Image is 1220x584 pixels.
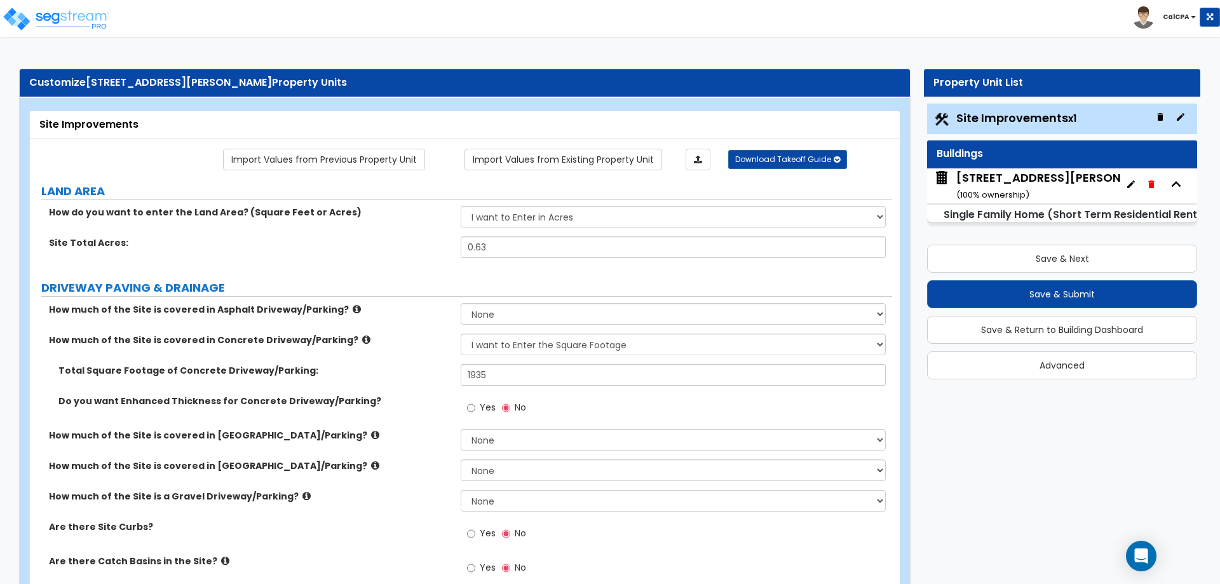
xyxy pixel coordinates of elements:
b: CalCPA [1163,12,1189,22]
span: [STREET_ADDRESS][PERSON_NAME] [86,75,272,90]
span: Yes [480,527,496,540]
label: How do you want to enter the Land Area? (Square Feet or Acres) [49,206,451,219]
img: avatar.png [1132,6,1155,29]
label: Are there Site Curbs? [49,520,451,533]
div: Customize Property Units [29,76,900,90]
span: Yes [480,401,496,414]
a: Import the dynamic attribute values from previous properties. [223,149,425,170]
span: Download Takeoff Guide [735,154,831,165]
div: Site Improvements [39,118,890,132]
input: Yes [467,527,475,541]
button: Download Takeoff Guide [728,150,847,169]
a: Import the dynamic attribute values from existing properties. [464,149,662,170]
input: No [502,561,510,575]
label: LAND AREA [41,183,892,200]
a: Import the dynamic attributes value through Excel sheet [686,149,710,170]
img: building.svg [933,170,950,186]
button: Advanced [927,351,1197,379]
span: No [515,561,526,574]
span: No [515,401,526,414]
div: Buildings [937,147,1188,161]
div: Open Intercom Messenger [1126,541,1156,571]
label: How much of the Site is covered in Concrete Driveway/Parking? [49,334,451,346]
label: Site Total Acres: [49,236,451,249]
span: 15625 High Knoll Rd. [933,170,1121,202]
label: How much of the Site is covered in Asphalt Driveway/Parking? [49,303,451,316]
small: ( 100 % ownership) [956,189,1029,201]
input: Yes [467,401,475,415]
div: [STREET_ADDRESS][PERSON_NAME] [956,170,1169,202]
i: click for more info! [221,556,229,566]
label: Total Square Footage of Concrete Driveway/Parking: [58,364,451,377]
label: How much of the Site is covered in [GEOGRAPHIC_DATA]/Parking? [49,459,451,472]
span: Yes [480,561,496,574]
label: Are there Catch Basins in the Site? [49,555,451,567]
input: Yes [467,561,475,575]
div: Property Unit List [933,76,1191,90]
span: Site Improvements [956,110,1076,126]
input: No [502,401,510,415]
i: click for more info! [371,461,379,470]
span: No [515,527,526,540]
label: Do you want Enhanced Thickness for Concrete Driveway/Parking? [58,395,451,407]
button: Save & Next [927,245,1197,273]
img: logo_pro_r.png [2,6,110,32]
input: No [502,527,510,541]
label: How much of the Site is covered in [GEOGRAPHIC_DATA]/Parking? [49,429,451,442]
i: click for more info! [353,304,361,314]
label: How much of the Site is a Gravel Driveway/Parking? [49,490,451,503]
i: click for more info! [362,335,370,344]
label: DRIVEWAY PAVING & DRAINAGE [41,280,892,296]
button: Save & Submit [927,280,1197,308]
i: click for more info! [302,491,311,501]
img: Construction.png [933,111,950,128]
small: Single Family Home (Short Term Residential Rental) [944,207,1212,222]
i: click for more info! [371,430,379,440]
button: Save & Return to Building Dashboard [927,316,1197,344]
small: x1 [1068,112,1076,125]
